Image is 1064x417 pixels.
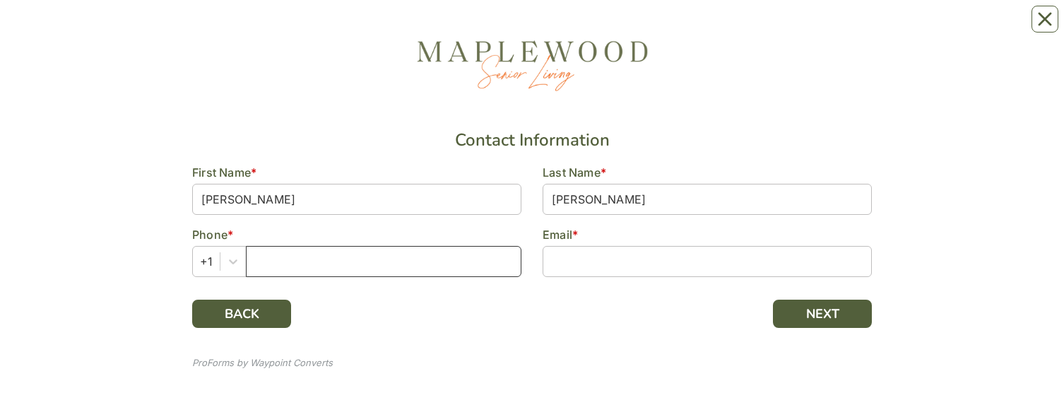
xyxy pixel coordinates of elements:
div: Contact Information [192,127,872,153]
div: ProForms by Waypoint Converts [192,356,333,370]
button: BACK [192,300,291,328]
span: Email [543,228,572,242]
span: First Name [192,165,251,180]
button: Close [1032,6,1058,33]
button: NEXT [773,300,872,328]
img: f9ad8981-de34-404a-8930-edf0d7687b88.jpg [415,38,650,93]
span: Last Name [543,165,601,180]
span: Phone [192,228,227,242]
